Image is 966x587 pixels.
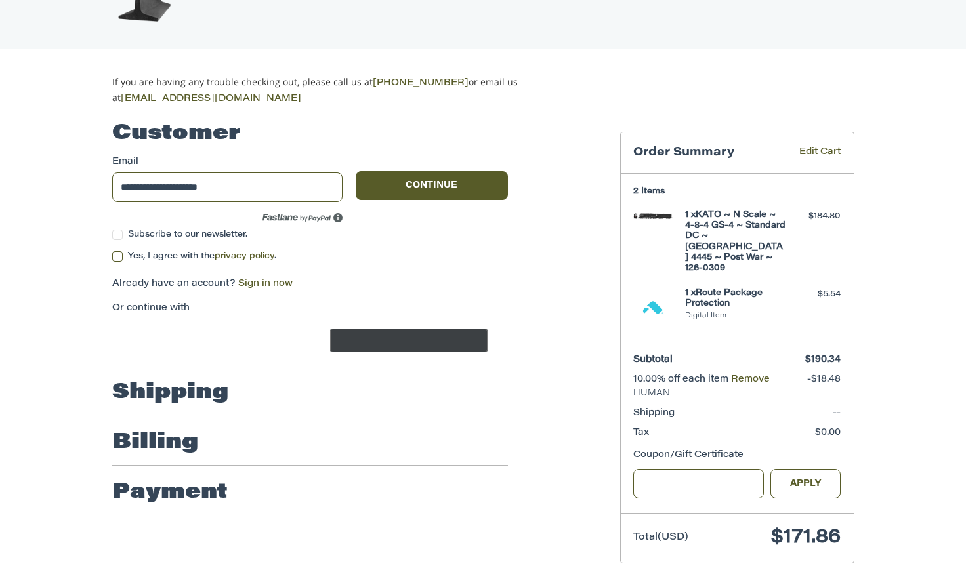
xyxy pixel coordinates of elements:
span: Total (USD) [633,533,688,542]
span: $171.86 [771,528,841,548]
a: privacy policy [215,252,274,260]
div: Coupon/Gift Certificate [633,449,841,462]
h4: 1 x KATO ~ N Scale ~ 4-8-4 GS-4 ~ Standard DC ~ [GEOGRAPHIC_DATA] 4445 ~ Post War ~ 126-0309 [685,210,786,274]
h2: Shipping [112,380,228,406]
a: Edit Cart [780,146,841,161]
span: $190.34 [805,355,841,365]
button: Apply [770,469,841,498]
a: Remove [731,375,770,384]
span: Shipping [633,409,675,418]
span: Subscribe to our newsletter. [128,230,247,239]
p: If you are having any trouble checking out, please call us at or email us at [112,75,559,106]
span: -- [833,409,841,418]
h2: Customer [112,121,240,147]
span: 10.00% off each item [633,375,731,384]
a: Sign in now [238,279,293,289]
div: $184.80 [789,210,841,223]
span: -$18.48 [807,375,841,384]
a: [EMAIL_ADDRESS][DOMAIN_NAME] [121,94,301,104]
div: $5.54 [789,288,841,301]
label: Email [112,155,343,169]
button: Continue [356,171,508,200]
span: Yes, I agree with the . [128,252,276,260]
a: [PHONE_NUMBER] [373,79,469,88]
span: $0.00 [815,428,841,437]
span: Subtotal [633,355,673,365]
iframe: PayPal-paypal [108,329,206,352]
p: Or continue with [112,302,508,315]
input: Gift Certificate or Coupon Code [633,469,764,498]
span: HUMAN [633,387,841,400]
h3: Order Summary [633,146,780,161]
h2: Payment [112,479,228,506]
button: Google Pay [330,329,488,352]
h2: Billing [112,430,198,456]
h4: 1 x Route Package Protection [685,288,786,310]
p: Already have an account? [112,277,508,291]
li: Digital Item [685,311,786,322]
iframe: PayPal-paylater [219,329,318,352]
h3: 2 Items [633,186,841,197]
span: Tax [633,428,649,437]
